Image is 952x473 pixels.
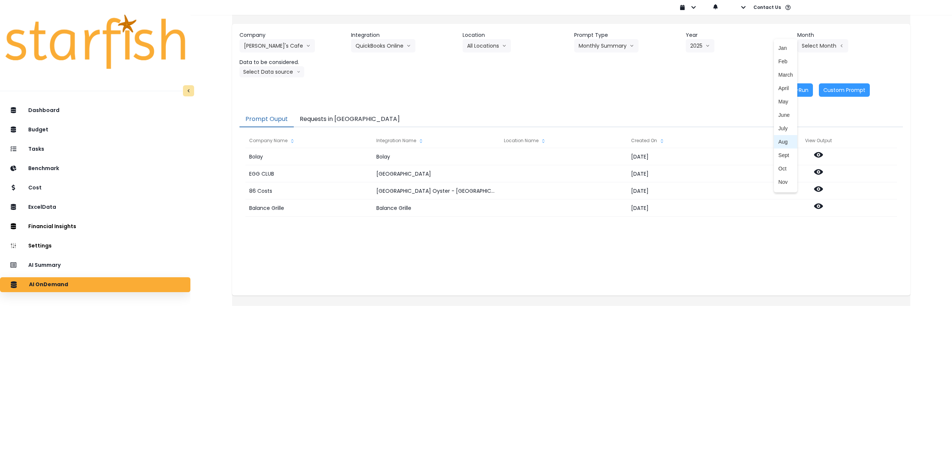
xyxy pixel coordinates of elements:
[29,281,68,288] p: AI OnDemand
[627,182,754,199] div: [DATE]
[245,165,372,182] div: EGG CLUB
[28,107,59,114] p: Dashboard
[463,39,511,52] button: All Locationsarrow down line
[245,182,372,199] div: 86 Costs
[778,138,793,146] span: Aug
[630,42,634,49] svg: arrow down line
[463,31,568,39] header: Location
[778,151,793,159] span: Sept
[819,83,870,97] button: Custom Prompt
[659,138,665,144] svg: sort
[289,138,295,144] svg: sort
[239,31,345,39] header: Company
[574,39,639,52] button: Monthly Summaryarrow down line
[705,42,710,49] svg: arrow down line
[778,44,793,52] span: Jan
[500,133,627,148] div: Location Name
[373,165,499,182] div: [GEOGRAPHIC_DATA]
[797,39,848,52] button: Select Montharrow left line
[540,138,546,144] svg: sort
[627,148,754,165] div: [DATE]
[28,262,61,268] p: AI Summary
[245,133,372,148] div: Company Name
[778,58,793,65] span: Feb
[28,185,42,191] p: Cost
[627,165,754,182] div: [DATE]
[306,42,311,49] svg: arrow down line
[778,98,793,105] span: May
[778,125,793,132] span: July
[774,39,797,192] ul: Select Montharrow left line
[839,42,844,49] svg: arrow left line
[574,31,680,39] header: Prompt Type
[418,138,424,144] svg: sort
[28,204,56,210] p: ExcelData
[239,66,304,77] button: Select Data sourcearrow down line
[373,133,499,148] div: Integration Name
[245,148,372,165] div: Bolay
[686,39,714,52] button: 2025arrow down line
[28,127,48,133] p: Budget
[627,199,754,217] div: [DATE]
[778,84,793,92] span: April
[755,133,882,148] div: View Output
[373,182,499,199] div: [GEOGRAPHIC_DATA] Oyster - [GEOGRAPHIC_DATA]
[797,31,903,39] header: Month
[627,133,754,148] div: Created On
[373,148,499,165] div: Bolay
[502,42,506,49] svg: arrow down line
[294,112,406,127] button: Requests in [GEOGRAPHIC_DATA]
[785,83,813,97] button: Re-Run
[28,146,44,152] p: Tasks
[686,31,791,39] header: Year
[239,112,294,127] button: Prompt Ouput
[239,58,345,66] header: Data to be considered.
[778,178,793,186] span: Nov
[28,165,59,172] p: Benchmark
[351,31,457,39] header: Integration
[778,111,793,119] span: June
[239,39,315,52] button: [PERSON_NAME]'s Cafearrow down line
[778,165,793,172] span: Oct
[406,42,411,49] svg: arrow down line
[351,39,415,52] button: QuickBooks Onlinearrow down line
[245,199,372,217] div: Balance Grille
[778,71,793,79] span: March
[297,68,300,76] svg: arrow down line
[373,199,499,217] div: Balance Grille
